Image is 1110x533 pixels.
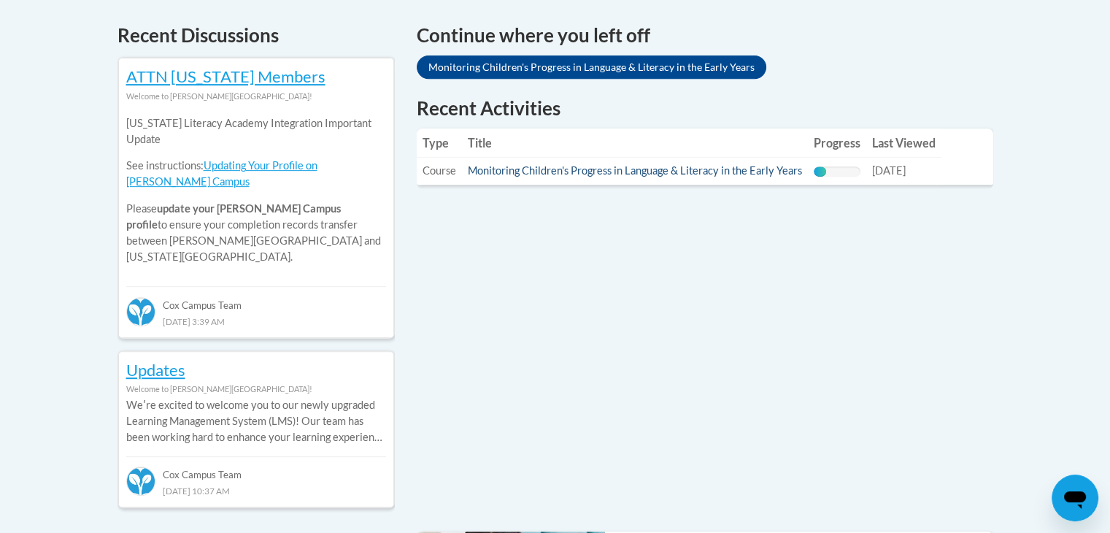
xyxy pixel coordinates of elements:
[126,397,386,445] p: Weʹre excited to welcome you to our newly upgraded Learning Management System (LMS)! Our team has...
[126,456,386,483] div: Cox Campus Team
[126,104,386,276] div: Please to ensure your completion records transfer between [PERSON_NAME][GEOGRAPHIC_DATA] and [US_...
[126,381,386,397] div: Welcome to [PERSON_NAME][GEOGRAPHIC_DATA]!
[126,66,325,86] a: ATTN [US_STATE] Members
[117,21,395,50] h4: Recent Discussions
[814,166,827,177] div: Progress, %
[417,129,462,158] th: Type
[1052,475,1098,521] iframe: Button to launch messaging window
[126,467,155,496] img: Cox Campus Team
[423,164,456,177] span: Course
[417,21,993,50] h4: Continue where you left off
[126,115,386,147] p: [US_STATE] Literacy Academy Integration Important Update
[126,483,386,499] div: [DATE] 10:37 AM
[417,55,766,79] a: Monitoring Children's Progress in Language & Literacy in the Early Years
[462,129,808,158] th: Title
[866,129,941,158] th: Last Viewed
[126,159,317,188] a: Updating Your Profile on [PERSON_NAME] Campus
[126,202,341,231] b: update your [PERSON_NAME] Campus profile
[126,158,386,190] p: See instructions:
[126,297,155,326] img: Cox Campus Team
[126,286,386,312] div: Cox Campus Team
[468,164,802,177] a: Monitoring Children's Progress in Language & Literacy in the Early Years
[126,88,386,104] div: Welcome to [PERSON_NAME][GEOGRAPHIC_DATA]!
[417,95,993,121] h1: Recent Activities
[808,129,866,158] th: Progress
[872,164,906,177] span: [DATE]
[126,313,386,329] div: [DATE] 3:39 AM
[126,360,185,380] a: Updates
